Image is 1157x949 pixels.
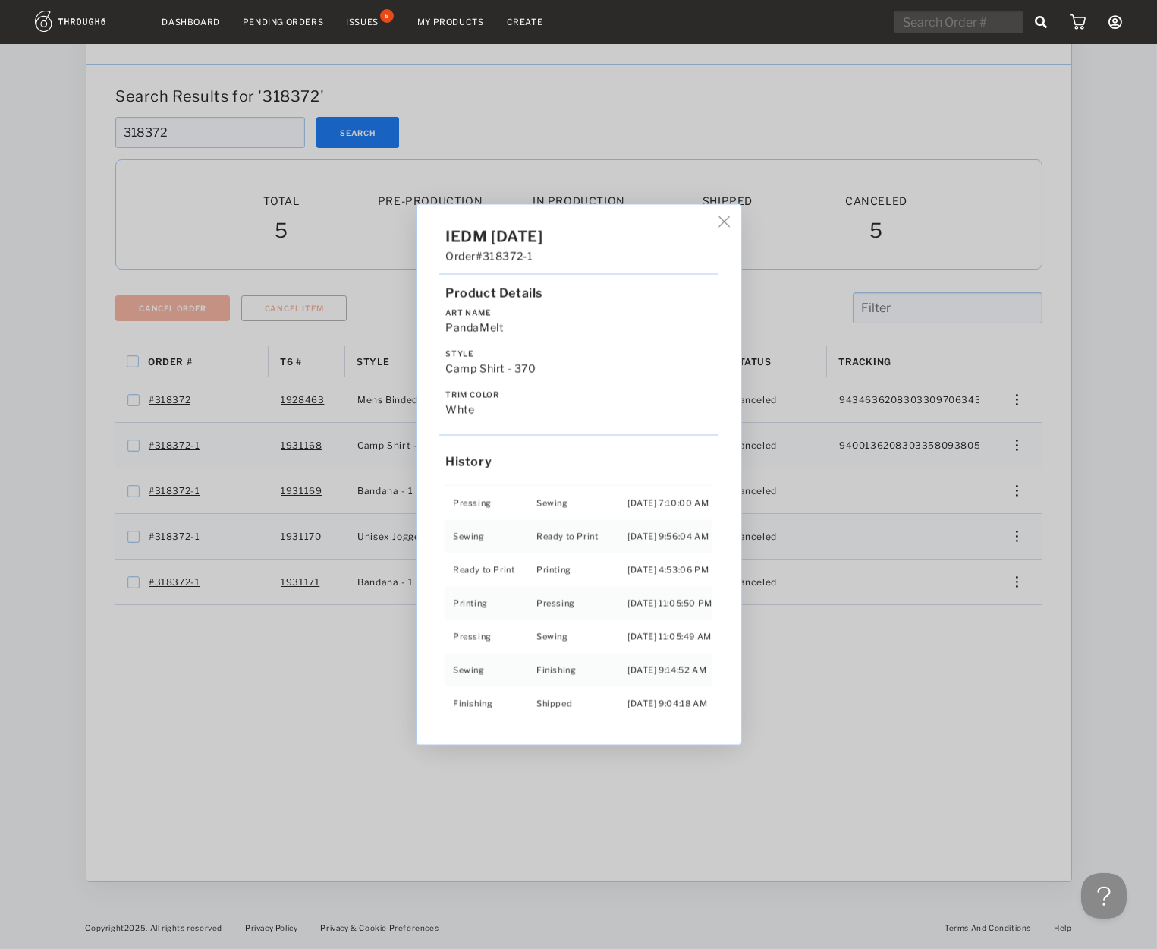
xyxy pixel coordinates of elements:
[346,15,395,29] a: Issues8
[627,620,712,653] td: [DATE] 11:05:49 AM
[507,17,543,27] a: Create
[445,519,536,553] td: Sewing
[718,216,730,228] img: icon_button_x_thin.7ff7c24d.svg
[445,455,492,469] span: History
[627,653,712,686] td: [DATE] 9:14:52 AM
[445,653,536,686] td: Sewing
[346,17,379,27] div: Issues
[627,686,712,720] td: [DATE] 9:04:18 AM
[445,586,536,620] td: Printing
[445,553,536,586] td: Ready to Print
[627,586,712,620] td: [DATE] 11:05:50 PM
[536,553,627,586] td: Printing
[627,486,712,519] td: [DATE] 7:10:00 AM
[445,686,536,720] td: Finishing
[536,519,627,553] td: Ready to Print
[417,17,484,27] a: My Products
[536,686,627,720] td: Shipped
[445,308,712,317] label: Art Name
[162,17,220,27] a: Dashboard
[445,390,712,399] label: Trim Color
[445,250,533,263] span: Order #318372-1
[445,620,536,653] td: Pressing
[894,11,1023,33] input: Search Order #
[536,620,627,653] td: Sewing
[445,321,503,334] span: PandaMelt
[380,9,394,23] div: 8
[627,553,712,586] td: [DATE] 4:53:06 PM
[445,403,474,416] span: whte
[627,519,712,553] td: [DATE] 9:56:04 AM
[445,228,543,246] span: IEDM [DATE]
[445,286,542,301] span: Product Details
[445,349,712,358] label: Style
[536,586,627,620] td: Pressing
[243,17,323,27] a: Pending Orders
[1081,873,1127,919] iframe: Toggle Customer Support
[35,11,140,32] img: logo.1c10ca64.svg
[536,653,627,686] td: Finishing
[445,362,536,375] span: Camp Shirt - 370
[445,486,536,519] td: Pressing
[536,486,627,519] td: Sewing
[1070,14,1086,30] img: icon_cart.dab5cea1.svg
